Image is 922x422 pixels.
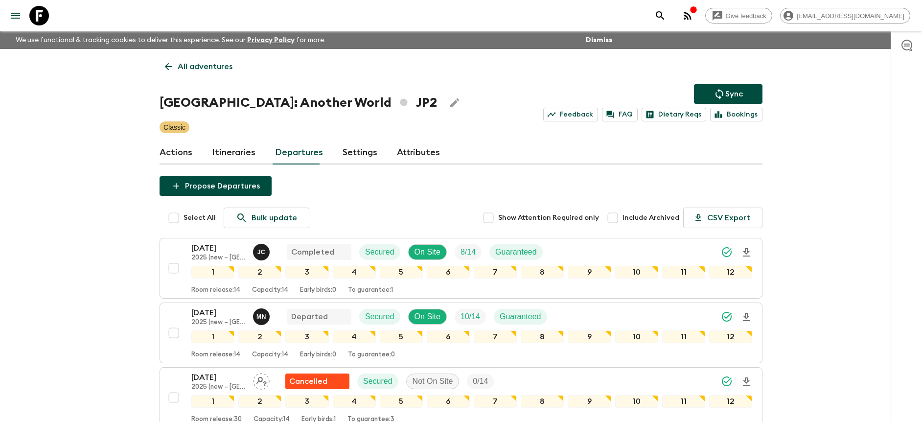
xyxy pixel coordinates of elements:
[408,244,447,260] div: On Site
[160,57,238,76] a: All adventures
[568,266,611,279] div: 9
[498,213,599,223] span: Show Attention Required only
[348,351,395,359] p: To guarantee: 0
[427,395,470,408] div: 6
[455,309,486,325] div: Trip Fill
[642,108,706,121] a: Dietary Reqs
[291,246,334,258] p: Completed
[721,311,733,323] svg: Synced Successfully
[709,395,752,408] div: 12
[253,376,270,384] span: Assign pack leader
[543,108,598,121] a: Feedback
[343,141,377,164] a: Settings
[473,375,488,387] p: 0 / 14
[12,31,329,49] p: We use functional & tracking cookies to deliver this experience. See our for more.
[710,108,762,121] a: Bookings
[247,37,295,44] a: Privacy Policy
[615,395,658,408] div: 10
[725,88,743,100] p: Sync
[602,108,638,121] a: FAQ
[740,311,752,323] svg: Download Onboarding
[406,374,460,389] div: Not On Site
[694,84,762,104] button: Sync adventure departures to the booking engine
[427,330,470,343] div: 6
[212,141,255,164] a: Itineraries
[238,330,281,343] div: 2
[285,395,328,408] div: 3
[740,247,752,258] svg: Download Onboarding
[357,374,398,389] div: Secured
[397,141,440,164] a: Attributes
[683,208,762,228] button: CSV Export
[568,395,611,408] div: 9
[780,8,910,23] div: [EMAIL_ADDRESS][DOMAIN_NAME]
[191,372,245,383] p: [DATE]
[191,286,240,294] p: Room release: 14
[568,330,611,343] div: 9
[474,395,517,408] div: 7
[191,242,245,254] p: [DATE]
[348,286,393,294] p: To guarantee: 1
[191,383,245,391] p: 2025 (new – [GEOGRAPHIC_DATA])
[253,311,272,319] span: Maho Nagareda
[615,266,658,279] div: 10
[191,307,245,319] p: [DATE]
[415,311,440,323] p: On Site
[521,395,564,408] div: 8
[160,176,272,196] button: Propose Departures
[285,330,328,343] div: 3
[6,6,25,25] button: menu
[191,254,245,262] p: 2025 (new – [GEOGRAPHIC_DATA])
[662,266,705,279] div: 11
[160,93,437,113] h1: [GEOGRAPHIC_DATA]: Another World JP2
[238,266,281,279] div: 2
[662,330,705,343] div: 11
[415,246,440,258] p: On Site
[359,244,400,260] div: Secured
[365,311,394,323] p: Secured
[291,311,328,323] p: Departed
[163,122,185,132] p: Classic
[224,208,309,228] a: Bulk update
[275,141,323,164] a: Departures
[721,246,733,258] svg: Synced Successfully
[720,12,772,20] span: Give feedback
[791,12,910,20] span: [EMAIL_ADDRESS][DOMAIN_NAME]
[285,266,328,279] div: 3
[474,330,517,343] div: 7
[191,395,234,408] div: 1
[521,330,564,343] div: 8
[500,311,541,323] p: Guaranteed
[380,266,423,279] div: 5
[365,246,394,258] p: Secured
[615,330,658,343] div: 10
[285,374,349,389] div: Flash Pack cancellation
[461,311,480,323] p: 10 / 14
[300,286,336,294] p: Early birds: 0
[178,61,232,72] p: All adventures
[253,247,272,255] span: Juno Choi
[709,266,752,279] div: 12
[709,330,752,343] div: 12
[333,330,376,343] div: 4
[160,303,762,363] button: [DATE]2025 (new – [GEOGRAPHIC_DATA])Maho NagaredaDepartedSecuredOn SiteTrip FillGuaranteed1234567...
[252,286,288,294] p: Capacity: 14
[495,246,537,258] p: Guaranteed
[380,330,423,343] div: 5
[160,141,192,164] a: Actions
[467,374,494,389] div: Trip Fill
[445,93,464,113] button: Edit Adventure Title
[289,375,327,387] p: Cancelled
[252,212,297,224] p: Bulk update
[359,309,400,325] div: Secured
[427,266,470,279] div: 6
[583,33,615,47] button: Dismiss
[191,266,234,279] div: 1
[622,213,679,223] span: Include Archived
[740,376,752,388] svg: Download Onboarding
[380,395,423,408] div: 5
[184,213,216,223] span: Select All
[662,395,705,408] div: 11
[160,238,762,299] button: [DATE]2025 (new – [GEOGRAPHIC_DATA])Juno ChoiCompletedSecuredOn SiteTrip FillGuaranteed1234567891...
[721,375,733,387] svg: Synced Successfully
